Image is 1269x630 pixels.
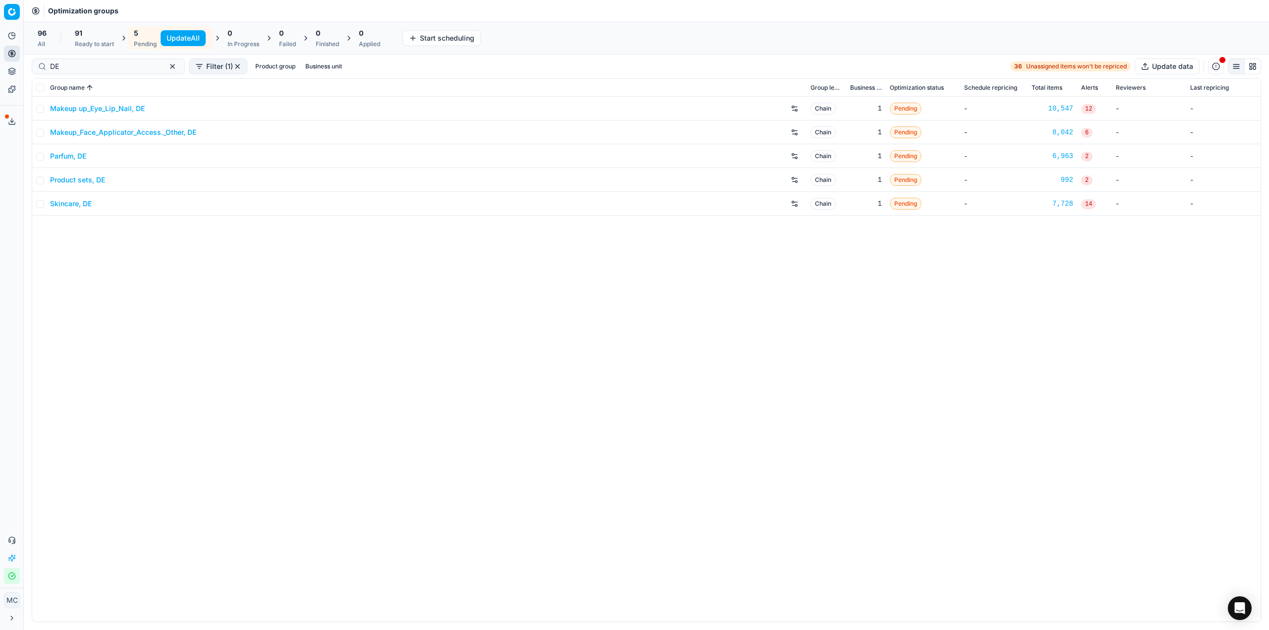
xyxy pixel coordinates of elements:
[316,28,320,38] span: 0
[960,168,1028,192] td: -
[960,192,1028,216] td: -
[301,60,346,72] button: Business unit
[960,120,1028,144] td: -
[960,97,1028,120] td: -
[134,28,138,38] span: 5
[810,126,836,138] span: Chain
[850,175,882,185] div: 1
[1112,97,1186,120] td: -
[1186,120,1261,144] td: -
[75,40,114,48] div: Ready to start
[964,84,1017,92] span: Schedule repricing
[1032,151,1073,161] a: 6,963
[1014,62,1022,70] strong: 36
[75,28,82,38] span: 91
[279,28,284,38] span: 0
[850,199,882,209] div: 1
[48,6,118,16] nav: breadcrumb
[1186,97,1261,120] td: -
[810,198,836,210] span: Chain
[1112,168,1186,192] td: -
[38,28,47,38] span: 96
[48,6,118,16] span: Optimization groups
[890,174,922,186] span: Pending
[890,84,944,92] span: Optimization status
[890,198,922,210] span: Pending
[960,144,1028,168] td: -
[1186,144,1261,168] td: -
[1081,199,1096,209] span: 14
[1186,168,1261,192] td: -
[1081,175,1093,185] span: 2
[1081,128,1093,138] span: 6
[1190,84,1229,92] span: Last repricing
[161,30,206,46] button: UpdateAll
[850,127,882,137] div: 1
[810,150,836,162] span: Chain
[1112,192,1186,216] td: -
[890,150,922,162] span: Pending
[1032,104,1073,114] a: 10,547
[810,174,836,186] span: Chain
[890,126,922,138] span: Pending
[50,151,86,161] a: Parfum, DE
[1032,175,1073,185] a: 992
[403,30,481,46] button: Start scheduling
[50,104,145,114] a: Makeup up_Eye_Lip_Nail, DE
[1081,152,1093,162] span: 2
[1032,84,1062,92] span: Total items
[1032,127,1073,137] a: 8,042
[1186,192,1261,216] td: -
[38,40,47,48] div: All
[850,151,882,161] div: 1
[189,58,247,74] button: Filter (1)
[359,28,363,38] span: 0
[251,60,299,72] button: Product group
[50,199,92,209] a: Skincare, DE
[1116,84,1146,92] span: Reviewers
[810,84,842,92] span: Group level
[1228,596,1252,620] div: Open Intercom Messenger
[50,175,105,185] a: Product sets, DE
[4,592,20,608] button: MC
[1135,58,1200,74] button: Update data
[359,40,380,48] div: Applied
[1010,61,1131,71] a: 36Unassigned items won't be repriced
[228,40,259,48] div: In Progress
[85,83,95,93] button: Sorted by Group name ascending
[1112,144,1186,168] td: -
[1026,62,1127,70] span: Unassigned items won't be repriced
[279,40,296,48] div: Failed
[50,84,85,92] span: Group name
[50,127,196,137] a: Makeup_Face_Applicator_Access._Other, DE
[890,103,922,115] span: Pending
[316,40,339,48] div: Finished
[1032,199,1073,209] a: 7,728
[1081,104,1096,114] span: 12
[228,28,232,38] span: 0
[4,593,19,608] span: MC
[810,103,836,115] span: Chain
[1112,120,1186,144] td: -
[1081,84,1098,92] span: Alerts
[850,104,882,114] div: 1
[134,40,157,48] div: Pending
[850,84,882,92] span: Business unit
[50,61,159,71] input: Search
